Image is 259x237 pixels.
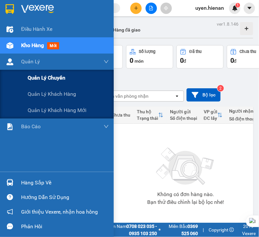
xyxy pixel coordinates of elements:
button: Bộ lọc [187,88,221,102]
img: warehouse-icon [6,26,13,33]
span: Báo cáo [21,122,41,131]
div: Người gửi [170,109,197,114]
div: Đã thu [189,49,201,54]
button: file-add [146,3,157,14]
div: Người nhận [229,108,256,114]
span: 0 [130,56,133,64]
div: Chưa thu [240,49,256,54]
div: Thu hộ [137,109,158,114]
span: uyen.hienan [190,4,229,12]
button: Hàng đã giao [108,22,146,38]
strong: 0369 525 060 [181,224,198,236]
div: Phản hồi [21,222,109,231]
span: caret-down [247,5,253,11]
th: Toggle SortBy [201,106,226,124]
span: Miền Bắc [162,223,198,237]
span: 0 [230,56,234,64]
span: Quản lý khách hàng mới [28,106,86,114]
span: món [135,58,144,64]
div: Trạng thái [137,116,158,121]
button: aim [161,3,172,14]
span: Giới thiệu Vexere, nhận hoa hồng [21,208,98,216]
button: Số lượng0món [126,45,173,69]
sup: 1 [236,3,240,7]
svg: open [175,94,180,99]
span: 1 [237,3,239,7]
span: aim [164,6,168,10]
div: Không có đơn hàng nào. [157,192,214,197]
span: message [7,223,13,230]
span: question-circle [7,194,13,200]
span: | [203,226,204,233]
img: logo-vxr [6,4,14,14]
span: plus [134,6,138,10]
span: notification [7,209,13,215]
img: icon-new-feature [232,5,238,11]
div: Hướng dẫn sử dụng [21,193,109,202]
strong: 0708 023 035 - 0935 103 250 [127,224,157,236]
div: Hàng sắp về [21,178,109,188]
sup: 2 [217,85,224,92]
span: Kho hàng [21,42,44,48]
span: Quản lý khách hàng [28,90,76,98]
span: Miền Nam [97,223,157,237]
span: Điều hành xe [21,25,53,33]
span: Quản Lý [21,57,40,66]
button: Đã thu0đ [176,45,224,69]
button: plus [130,3,142,14]
span: mới [47,42,59,49]
div: ĐC lấy [204,116,217,121]
span: 0 [180,56,184,64]
span: copyright [229,228,234,232]
div: Chọn văn phòng nhận [104,93,149,99]
img: warehouse-icon [6,42,13,49]
div: VP gửi [204,109,217,114]
th: Toggle SortBy [134,106,167,124]
div: Tạo kho hàng mới [240,22,253,35]
span: down [104,124,109,129]
div: Số điện thoại [229,116,256,121]
button: caret-down [244,3,255,14]
img: warehouse-icon [6,179,13,186]
img: warehouse-icon [6,58,13,65]
span: đ [234,58,237,64]
span: ⚪️ [159,229,161,231]
span: down [104,59,109,64]
div: Số điện thoại [170,116,197,121]
span: file-add [149,6,153,10]
div: Số lượng [139,49,156,54]
span: Quản lý chuyến [28,74,65,82]
div: Bạn thử điều chỉnh lại bộ lọc nhé! [147,200,224,205]
span: đ [184,58,186,64]
div: Chưa thu [111,112,130,118]
img: svg+xml;base64,PHN2ZyBjbGFzcz0ibGlzdC1wbHVnX19zdmciIHhtbG5zPSJodHRwOi8vd3d3LnczLm9yZy8yMDAwL3N2Zy... [153,144,218,189]
img: solution-icon [6,123,13,130]
div: ver 1.8.146 [217,20,239,28]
